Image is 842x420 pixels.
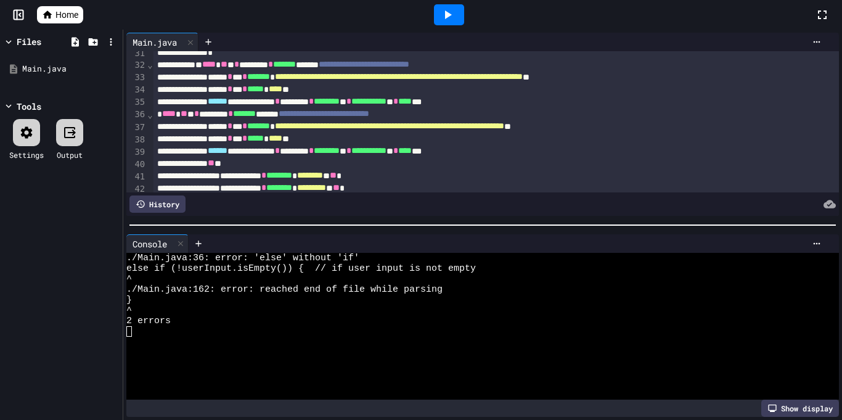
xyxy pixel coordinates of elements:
div: 41 [126,171,147,183]
div: 36 [126,109,147,121]
div: 34 [126,84,147,96]
div: Main.java [126,33,198,51]
a: Home [37,6,83,23]
span: Fold line [147,110,153,120]
div: Console [126,234,189,253]
span: ./Main.java:36: error: 'else' without 'if' [126,253,359,263]
span: ^ [126,274,132,284]
div: 40 [126,159,147,171]
div: Tools [17,100,41,113]
div: 32 [126,59,147,72]
span: } [126,295,132,305]
span: Fold line [147,60,153,70]
div: Main.java [126,36,183,49]
div: Show display [761,400,839,417]
div: History [129,196,186,213]
span: else if (!userInput.isEmpty()) { // if user input is not empty [126,263,476,274]
div: 38 [126,134,147,146]
div: Files [17,35,41,48]
span: 2 errors [126,316,171,326]
div: Output [57,149,83,160]
span: ^ [126,305,132,316]
div: 31 [126,47,147,60]
span: Home [55,9,78,21]
div: Console [126,237,173,250]
div: 33 [126,72,147,84]
div: Settings [9,149,44,160]
span: ./Main.java:162: error: reached end of file while parsing [126,284,443,295]
div: Main.java [22,63,118,75]
div: 42 [126,183,147,196]
div: 35 [126,96,147,109]
div: 37 [126,121,147,134]
div: 39 [126,146,147,159]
